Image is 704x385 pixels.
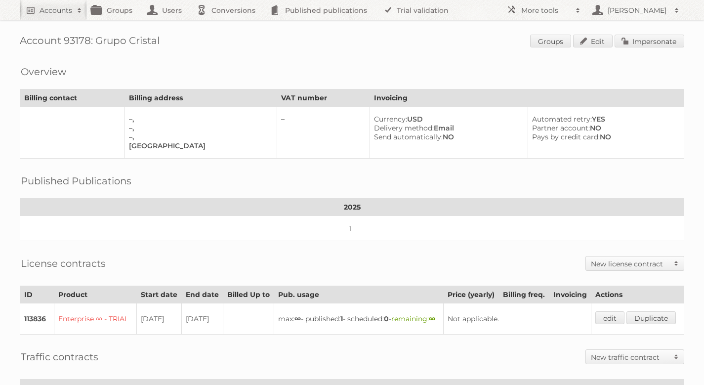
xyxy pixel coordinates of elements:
span: remaining: [391,314,435,323]
div: [GEOGRAPHIC_DATA] [129,141,269,150]
td: [DATE] [137,303,182,335]
strong: 1 [340,314,343,323]
span: Delivery method: [374,124,434,132]
td: Enterprise ∞ - TRIAL [54,303,137,335]
h2: [PERSON_NAME] [605,5,669,15]
a: Edit [573,35,613,47]
div: NO [532,132,676,141]
th: VAT number [277,89,370,107]
th: 2025 [20,199,684,216]
span: Toggle [669,257,684,270]
h2: Accounts [40,5,72,15]
div: NO [532,124,676,132]
td: 113836 [20,303,54,335]
th: Price (yearly) [444,286,499,303]
strong: ∞ [294,314,301,323]
td: – [277,107,370,159]
th: Invoicing [549,286,591,303]
div: USD [374,115,520,124]
span: Automated retry: [532,115,592,124]
th: Start date [137,286,182,303]
div: –, [129,132,269,141]
th: ID [20,286,54,303]
th: Pub. usage [274,286,444,303]
a: New license contract [586,257,684,270]
div: Email [374,124,520,132]
th: Invoicing [370,89,684,107]
h2: Traffic contracts [21,349,98,364]
strong: 0 [384,314,389,323]
h2: New license contract [591,259,669,269]
th: End date [182,286,223,303]
div: YES [532,115,676,124]
a: Duplicate [626,311,676,324]
h2: License contracts [21,256,106,271]
td: 1 [20,216,684,241]
th: Billed Up to [223,286,274,303]
a: Impersonate [615,35,684,47]
th: Product [54,286,137,303]
h2: Overview [21,64,66,79]
th: Billing contact [20,89,125,107]
span: Pays by credit card: [532,132,600,141]
h2: Published Publications [21,173,131,188]
div: NO [374,132,520,141]
th: Actions [591,286,684,303]
th: Billing address [125,89,277,107]
span: Currency: [374,115,407,124]
h2: New traffic contract [591,352,669,362]
div: –, [129,115,269,124]
a: Groups [530,35,571,47]
span: Send automatically: [374,132,443,141]
strong: ∞ [429,314,435,323]
a: edit [595,311,624,324]
h2: More tools [521,5,571,15]
td: [DATE] [182,303,223,335]
th: Billing freq. [499,286,549,303]
span: Toggle [669,350,684,364]
h1: Account 93178: Grupo Cristal [20,35,684,49]
div: –, [129,124,269,132]
td: max: - published: - scheduled: - [274,303,444,335]
a: New traffic contract [586,350,684,364]
td: Not applicable. [444,303,591,335]
span: Partner account: [532,124,590,132]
